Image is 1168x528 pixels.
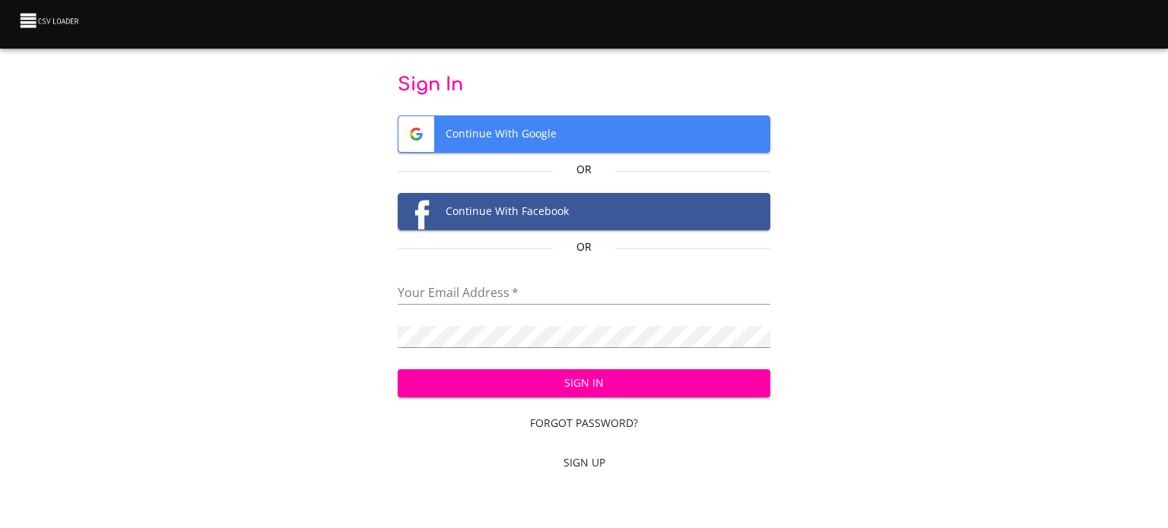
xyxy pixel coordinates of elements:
img: Google logo [398,116,434,152]
span: Sign Up [404,454,765,473]
span: Sign In [410,374,759,393]
p: Or [553,162,615,177]
img: Facebook logo [398,194,434,229]
img: CSV Loader [18,10,82,31]
p: Sign In [398,73,771,97]
a: Forgot Password? [398,409,771,438]
button: Facebook logoContinue With Facebook [398,193,771,230]
button: Sign In [398,369,771,397]
span: Forgot Password? [404,414,765,433]
a: Sign Up [398,449,771,477]
button: Google logoContinue With Google [398,115,771,153]
span: Continue With Facebook [398,194,770,229]
span: Continue With Google [398,116,770,152]
p: Or [553,239,615,255]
